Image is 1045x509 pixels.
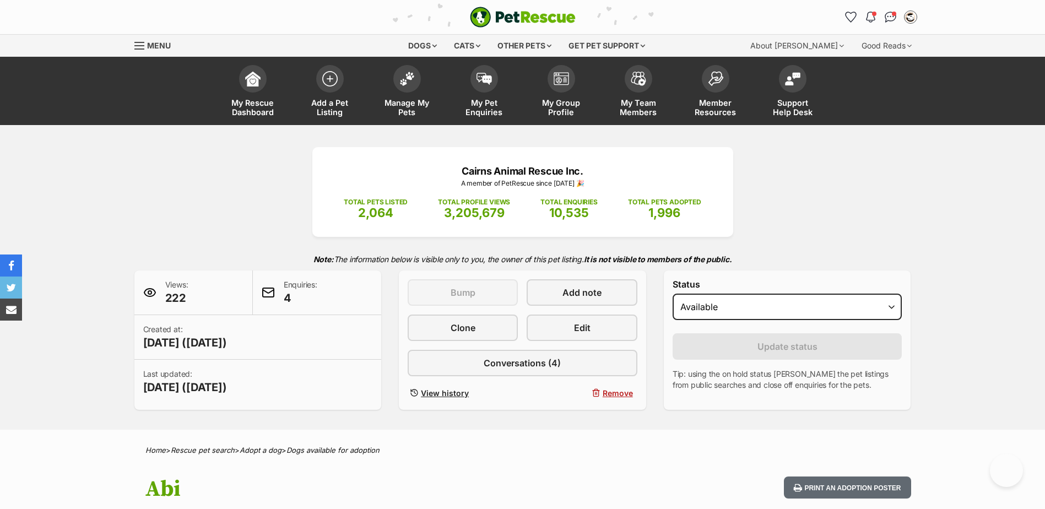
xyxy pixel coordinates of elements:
img: logo-e224e6f780fb5917bec1dbf3a21bbac754714ae5b6737aabdf751b685950b380.svg [470,7,576,28]
a: Clone [408,315,518,341]
button: My account [902,8,919,26]
strong: It is not visible to members of the public. [584,254,732,264]
img: team-members-icon-5396bd8760b3fe7c0b43da4ab00e1e3bb1a5d9ba89233759b79545d2d3fc5d0d.svg [631,72,646,86]
span: Conversations (4) [484,356,561,370]
span: Manage My Pets [382,98,432,117]
a: My Rescue Dashboard [214,59,291,125]
a: View history [408,385,518,401]
a: PetRescue [470,7,576,28]
p: Tip: using the on hold status [PERSON_NAME] the pet listings from public searches and close off e... [673,369,902,391]
div: Get pet support [561,35,653,57]
img: add-pet-listing-icon-0afa8454b4691262ce3f59096e99ab1cd57d4a30225e0717b998d2c9b9846f56.svg [322,71,338,86]
p: TOTAL ENQUIRIES [540,197,597,207]
span: [DATE] ([DATE]) [143,335,227,350]
img: pet-enquiries-icon-7e3ad2cf08bfb03b45e93fb7055b45f3efa6380592205ae92323e6603595dc1f.svg [477,73,492,85]
p: Last updated: [143,369,227,395]
a: Manage My Pets [369,59,446,125]
span: 4 [284,290,317,306]
img: group-profile-icon-3fa3cf56718a62981997c0bc7e787c4b2cf8bcc04b72c1350f741eb67cf2f40e.svg [554,72,569,85]
p: Views: [165,279,188,306]
button: Bump [408,279,518,306]
a: Edit [527,315,637,341]
p: Cairns Animal Rescue Inc. [329,164,717,178]
img: member-resources-icon-8e73f808a243e03378d46382f2149f9095a855e16c252ad45f914b54edf8863c.svg [708,71,723,86]
a: My Pet Enquiries [446,59,523,125]
p: Created at: [143,324,227,350]
a: Conversations (4) [408,350,637,376]
div: About [PERSON_NAME] [743,35,852,57]
a: Dogs available for adoption [286,446,380,454]
p: Enquiries: [284,279,317,306]
span: 2,064 [358,205,393,220]
span: My Team Members [614,98,663,117]
a: Member Resources [677,59,754,125]
a: Rescue pet search [171,446,235,454]
span: Add note [562,286,602,299]
span: 10,535 [549,205,589,220]
img: chat-41dd97257d64d25036548639549fe6c8038ab92f7586957e7f3b1b290dea8141.svg [885,12,896,23]
img: notifications-46538b983faf8c2785f20acdc204bb7945ddae34d4c08c2a6579f10ce5e182be.svg [866,12,875,23]
div: Cats [446,35,488,57]
iframe: Help Scout Beacon - Open [990,454,1023,487]
strong: Note: [313,254,334,264]
a: My Group Profile [523,59,600,125]
h1: Abi [145,476,611,502]
span: View history [421,387,469,399]
span: Clone [451,321,475,334]
p: The information below is visible only to you, the owner of this pet listing. [134,248,911,270]
img: manage-my-pets-icon-02211641906a0b7f246fdf0571729dbe1e7629f14944591b6c1af311fb30b64b.svg [399,72,415,86]
a: Adopt a dog [240,446,281,454]
div: Good Reads [854,35,919,57]
a: Favourites [842,8,860,26]
span: Bump [451,286,475,299]
p: A member of PetRescue since [DATE] 🎉 [329,178,717,188]
img: Shardin Carter profile pic [905,12,916,23]
img: dashboard-icon-eb2f2d2d3e046f16d808141f083e7271f6b2e854fb5c12c21221c1fb7104beca.svg [245,71,261,86]
span: Edit [574,321,591,334]
span: Menu [147,41,171,50]
label: Status [673,279,902,289]
a: My Team Members [600,59,677,125]
button: Notifications [862,8,880,26]
div: Other pets [490,35,559,57]
span: Update status [757,340,817,353]
button: Update status [673,333,902,360]
span: Add a Pet Listing [305,98,355,117]
a: Menu [134,35,178,55]
span: Support Help Desk [768,98,817,117]
ul: Account quick links [842,8,919,26]
span: Member Resources [691,98,740,117]
span: My Rescue Dashboard [228,98,278,117]
span: 1,996 [648,205,680,220]
span: Remove [603,387,633,399]
span: My Group Profile [537,98,586,117]
img: help-desk-icon-fdf02630f3aa405de69fd3d07c3f3aa587a6932b1a1747fa1d2bba05be0121f9.svg [785,72,800,85]
a: Conversations [882,8,900,26]
a: Add a Pet Listing [291,59,369,125]
span: 3,205,679 [444,205,505,220]
div: > > > [118,446,928,454]
a: Home [145,446,166,454]
p: TOTAL PROFILE VIEWS [438,197,510,207]
button: Remove [527,385,637,401]
span: My Pet Enquiries [459,98,509,117]
span: [DATE] ([DATE]) [143,380,227,395]
p: TOTAL PETS ADOPTED [628,197,701,207]
div: Dogs [400,35,445,57]
p: TOTAL PETS LISTED [344,197,408,207]
span: 222 [165,290,188,306]
a: Add note [527,279,637,306]
a: Support Help Desk [754,59,831,125]
button: Print an adoption poster [784,476,911,499]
